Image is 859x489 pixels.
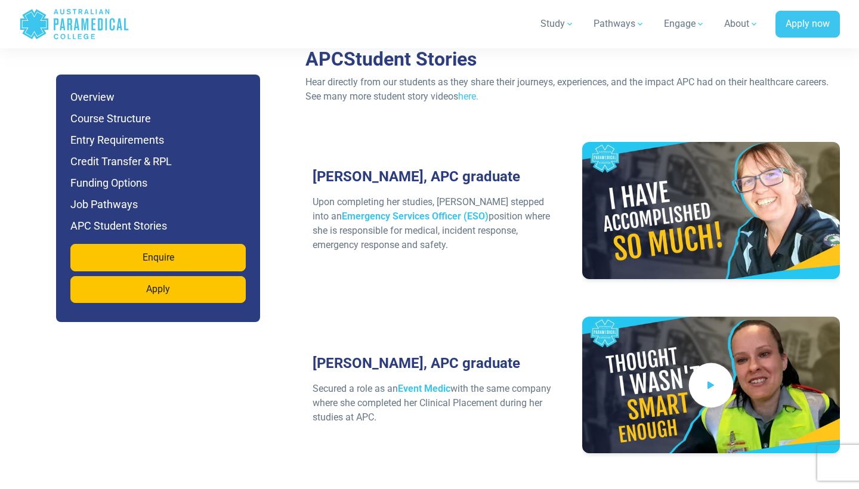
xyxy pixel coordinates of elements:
[305,168,563,185] h3: [PERSON_NAME], APC graduate
[305,355,563,372] h3: [PERSON_NAME], APC graduate
[458,91,478,102] a: here.
[657,7,712,41] a: Engage
[586,7,652,41] a: Pathways
[313,195,556,252] p: Upon completing her studies, [PERSON_NAME] stepped into an position where she is responsible for ...
[305,48,840,70] h2: APC
[305,75,840,104] p: Hear directly from our students as they share their journeys, experiences, and the impact APC had...
[589,142,833,279] iframe: Receptionist to Mines Medic | Michelle Giles
[313,382,556,425] p: Secured a role as an with the same company where she completed her Clinical Placement during her ...
[775,11,840,38] a: Apply now
[342,211,489,222] a: Emergency Services Officer (ESO)
[717,7,766,41] a: About
[398,383,450,394] a: Event Medic
[19,5,129,44] a: Australian Paramedical College
[344,48,477,70] a: Student Stories
[533,7,582,41] a: Study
